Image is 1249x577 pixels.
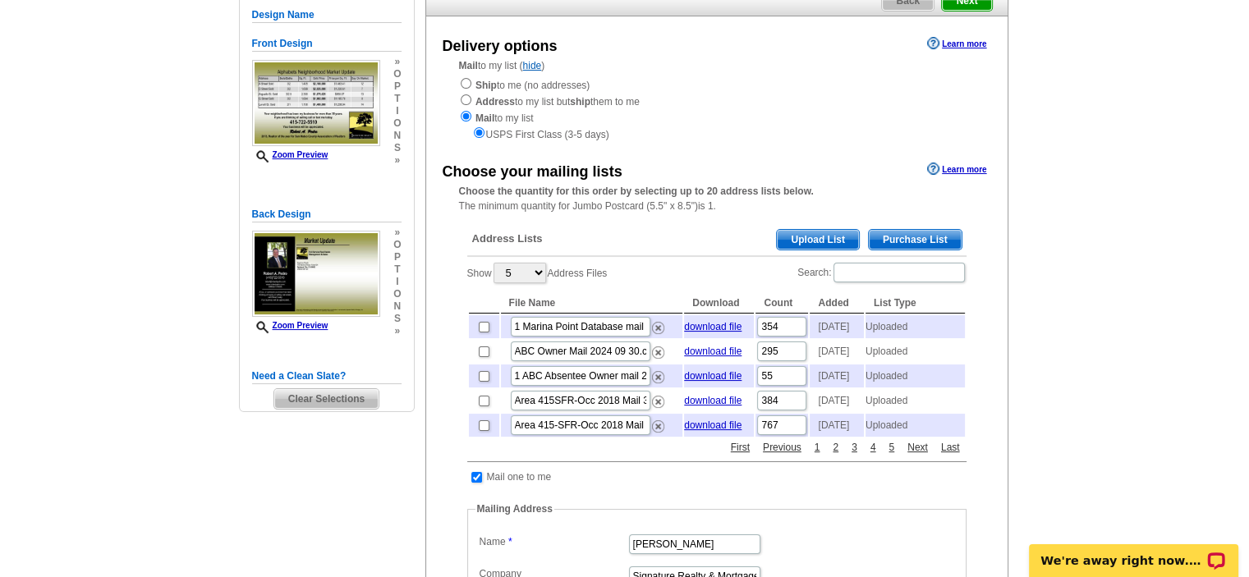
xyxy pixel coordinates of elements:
span: s [393,313,401,325]
span: p [393,80,401,93]
strong: Ship [475,80,497,91]
a: Learn more [927,37,986,50]
span: » [393,227,401,239]
span: t [393,93,401,105]
td: [DATE] [810,315,863,338]
span: Clear Selections [274,389,379,409]
h5: Back Design [252,207,402,222]
h5: Need a Clean Slate? [252,369,402,384]
span: o [393,117,401,130]
strong: ship [570,96,590,108]
span: Upload List [777,230,858,250]
span: n [393,130,401,142]
a: 2 [829,440,843,455]
span: » [393,56,401,68]
span: o [393,288,401,300]
h5: Front Design [252,36,402,52]
a: download file [684,321,742,332]
th: Count [755,293,808,314]
a: 3 [847,440,861,455]
td: [DATE] [810,389,863,412]
span: t [393,263,401,276]
a: download file [684,370,742,382]
a: Remove this list [652,417,664,428]
span: Purchase List [869,230,962,250]
span: s [393,142,401,154]
a: Previous [759,440,806,455]
div: USPS First Class (3-5 days) [459,126,975,142]
legend: Mailing Address [475,501,554,516]
div: Choose your mailing lists [443,161,622,183]
td: [DATE] [810,414,863,437]
th: Download [684,293,754,314]
div: The minimum quantity for Jumbo Postcard (5.5" x 8.5")is 1. [426,184,1008,213]
div: Delivery options [443,35,558,57]
span: o [393,239,401,251]
td: Uploaded [866,414,965,437]
a: Next [903,440,932,455]
select: ShowAddress Files [494,263,546,283]
td: [DATE] [810,364,863,387]
a: Zoom Preview [252,321,328,330]
img: delete.png [652,396,664,408]
a: 5 [884,440,898,455]
label: Name [480,534,627,549]
th: Added [810,293,863,314]
strong: Address [475,96,515,108]
span: » [393,325,401,337]
img: delete.png [652,346,664,359]
td: Mail one to me [486,469,553,485]
img: delete.png [652,322,664,334]
label: Show Address Files [467,261,608,285]
span: » [393,154,401,167]
a: Remove this list [652,343,664,355]
img: small-thumb.jpg [252,231,380,318]
a: Remove this list [652,368,664,379]
span: i [393,276,401,288]
iframe: LiveChat chat widget [1018,525,1249,577]
td: Uploaded [866,340,965,363]
img: small-thumb.jpg [252,60,380,147]
span: p [393,251,401,263]
strong: Mail [459,60,478,71]
a: Last [937,440,964,455]
a: Remove this list [652,392,664,404]
a: download file [684,419,742,431]
div: to me (no addresses) to my list but them to me to my list [459,76,975,142]
span: n [393,300,401,313]
strong: Choose the quantity for this order by selecting up to 20 address lists below. [459,185,814,197]
td: Uploaded [866,364,965,387]
a: First [727,440,754,455]
a: 1 [810,440,824,455]
span: o [393,68,401,80]
span: i [393,105,401,117]
img: delete.png [652,371,664,383]
span: Address Lists [472,231,543,246]
input: Search: [833,263,965,282]
td: Uploaded [866,315,965,338]
td: [DATE] [810,340,863,363]
a: Remove this list [652,318,664,330]
a: download file [684,395,742,406]
a: 4 [866,440,880,455]
h5: Design Name [252,7,402,23]
a: Zoom Preview [252,150,328,159]
a: Learn more [927,163,986,176]
th: File Name [501,293,683,314]
td: Uploaded [866,389,965,412]
div: to my list ( ) [426,58,1008,142]
img: delete.png [652,420,664,433]
strong: Mail [475,112,494,124]
th: List Type [866,293,965,314]
a: download file [684,346,742,357]
a: hide [523,60,542,71]
label: Search: [797,261,966,284]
